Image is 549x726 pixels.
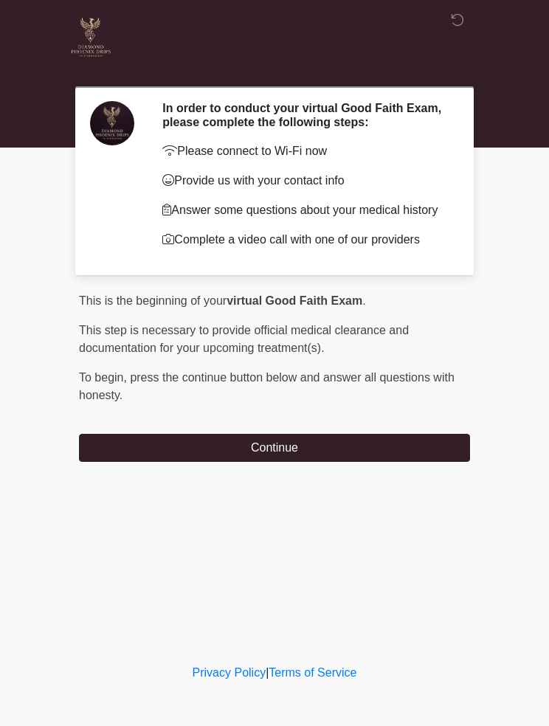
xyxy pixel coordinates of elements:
h2: In order to conduct your virtual Good Faith Exam, please complete the following steps: [162,101,448,129]
img: Agent Avatar [90,101,134,145]
span: press the continue button below and answer all questions with honesty. [79,371,455,401]
img: Diamond Phoenix Drips IV Hydration Logo [64,11,117,64]
a: Privacy Policy [193,666,266,679]
span: To begin, [79,371,130,384]
span: This step is necessary to provide official medical clearance and documentation for your upcoming ... [79,324,409,354]
p: Provide us with your contact info [162,172,448,190]
span: . [362,294,365,307]
p: Please connect to Wi-Fi now [162,142,448,160]
button: Continue [79,434,470,462]
p: Complete a video call with one of our providers [162,231,448,249]
a: | [266,666,269,679]
strong: virtual Good Faith Exam [227,294,362,307]
span: This is the beginning of your [79,294,227,307]
a: Terms of Service [269,666,356,679]
p: Answer some questions about your medical history [162,201,448,219]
